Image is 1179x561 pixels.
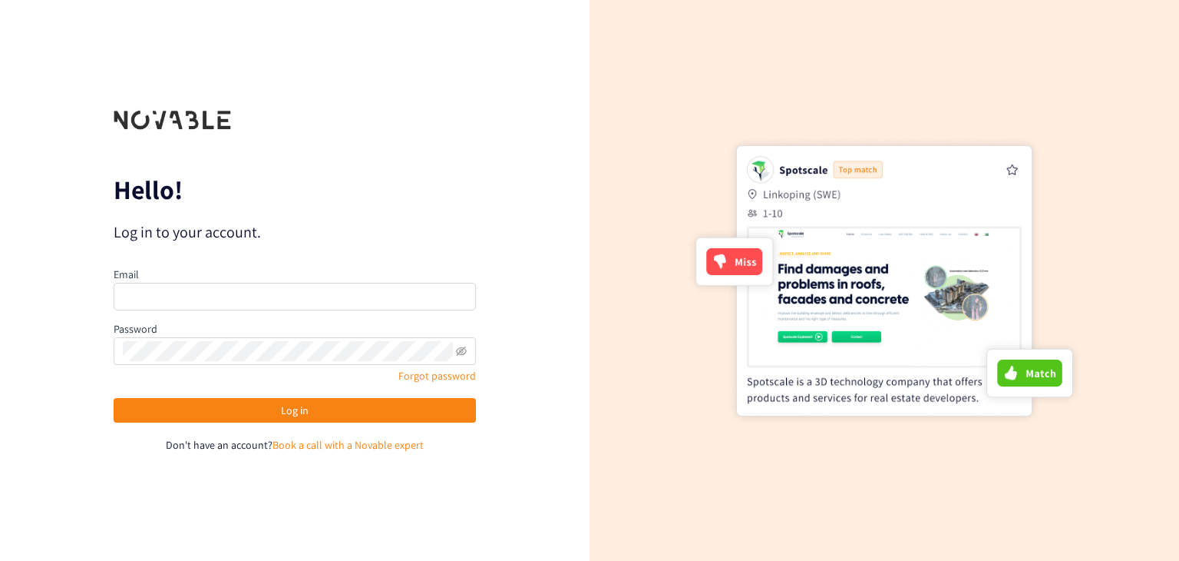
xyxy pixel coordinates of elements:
[114,267,139,281] label: Email
[398,369,476,383] a: Forgot password
[114,221,476,243] p: Log in to your account.
[114,178,476,202] p: Hello!
[166,438,272,452] span: Don't have an account?
[272,438,424,452] a: Book a call with a Novable expert
[456,346,467,357] span: eye-invisible
[281,402,309,419] span: Log in
[114,322,157,336] label: Password
[114,398,476,423] button: Log in
[1102,487,1179,561] iframe: Chat Widget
